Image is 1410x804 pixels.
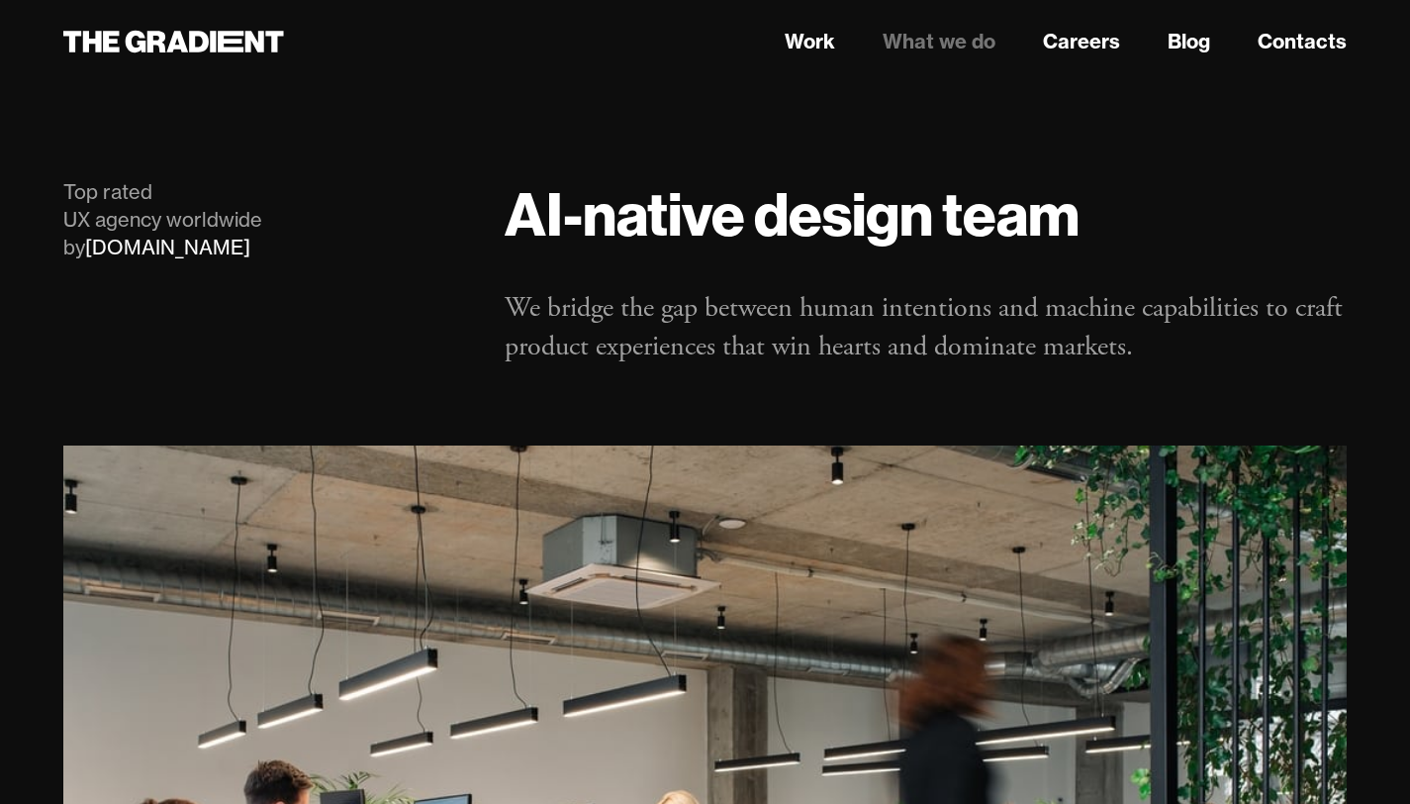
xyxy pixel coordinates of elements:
[85,235,250,259] a: [DOMAIN_NAME]
[63,178,465,261] div: Top rated UX agency worldwide by
[505,289,1347,366] p: We bridge the gap between human intentions and machine capabilities to craft product experiences ...
[1043,27,1120,56] a: Careers
[883,27,995,56] a: What we do
[1168,27,1210,56] a: Blog
[785,27,835,56] a: Work
[505,178,1347,250] h1: AI-native design team
[1258,27,1347,56] a: Contacts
